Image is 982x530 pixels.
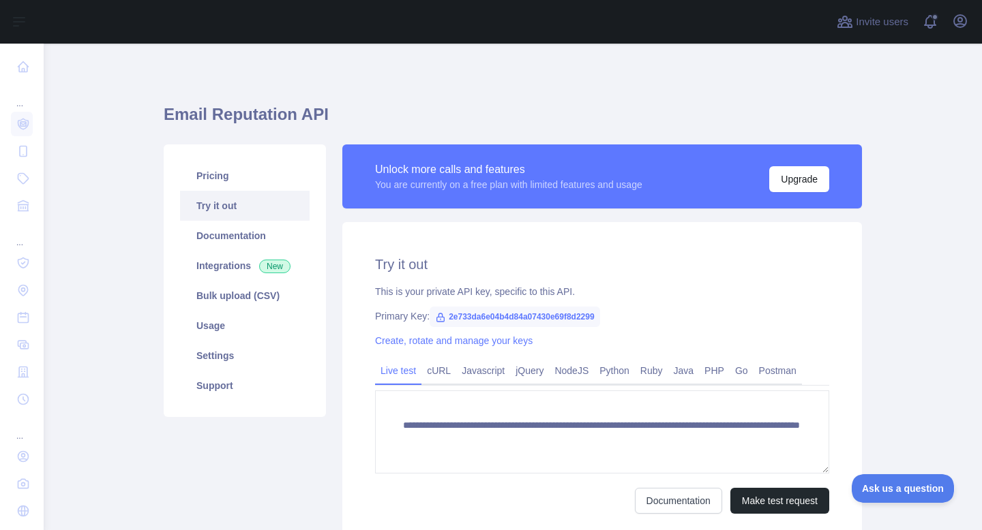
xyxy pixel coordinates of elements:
[180,161,310,191] a: Pricing
[375,285,829,298] div: This is your private API key, specific to this API.
[730,360,754,381] a: Go
[180,251,310,281] a: Integrations New
[180,311,310,341] a: Usage
[834,11,911,33] button: Invite users
[180,221,310,251] a: Documentation
[456,360,510,381] a: Javascript
[180,341,310,371] a: Settings
[510,360,549,381] a: jQuery
[856,14,908,30] span: Invite users
[180,371,310,401] a: Support
[421,360,456,381] a: cURL
[11,221,33,248] div: ...
[11,414,33,441] div: ...
[375,178,642,191] div: You are currently on a free plan with limited features and usage
[594,360,635,381] a: Python
[635,488,722,514] a: Documentation
[375,360,421,381] a: Live test
[549,360,594,381] a: NodeJS
[375,161,642,178] div: Unlock more calls and features
[375,335,533,346] a: Create, rotate and manage your keys
[180,281,310,311] a: Bulk upload (CSV)
[754,360,802,381] a: Postman
[11,82,33,109] div: ...
[852,474,955,503] iframe: Toggle Customer Support
[730,488,829,514] button: Make test request
[259,260,291,273] span: New
[699,360,730,381] a: PHP
[375,309,829,323] div: Primary Key:
[769,166,829,192] button: Upgrade
[668,360,700,381] a: Java
[635,360,668,381] a: Ruby
[375,255,829,274] h2: Try it out
[164,104,862,136] h1: Email Reputation API
[180,191,310,221] a: Try it out
[430,307,600,327] span: 2e733da6e04b4d84a07430e69f8d2299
